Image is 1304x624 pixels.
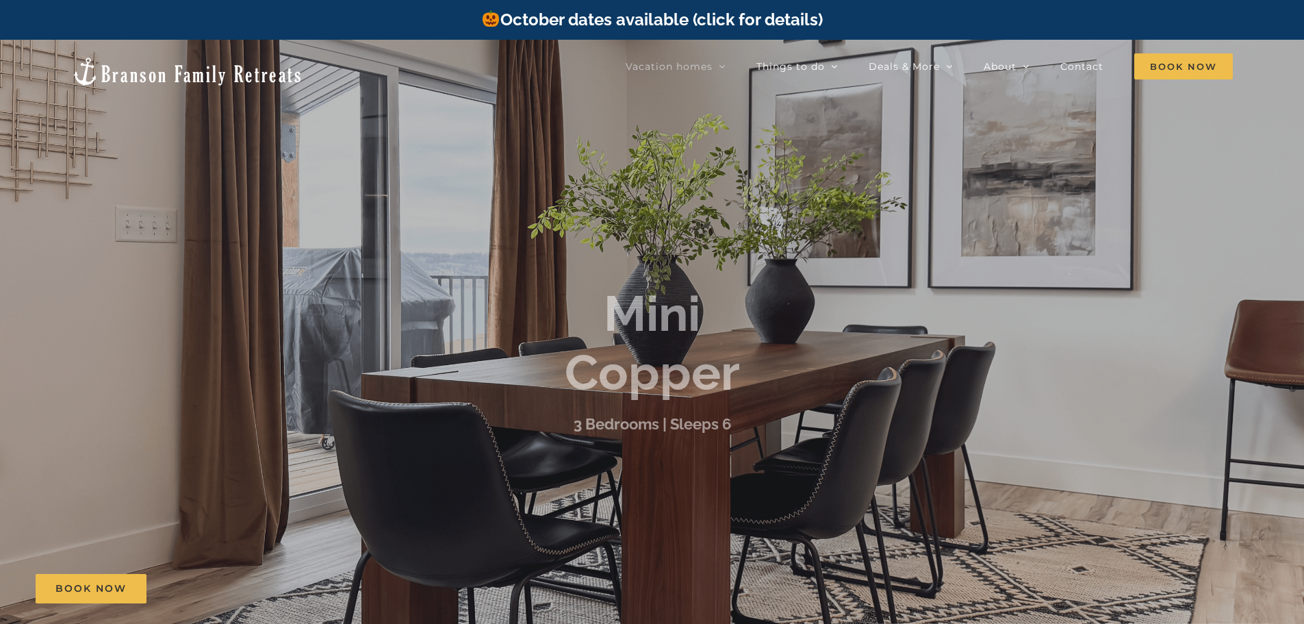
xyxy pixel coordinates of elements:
a: Vacation homes [626,53,726,80]
a: Deals & More [869,53,953,80]
nav: Main Menu [626,53,1233,80]
a: Things to do [756,53,838,80]
h3: 3 Bedrooms | Sleeps 6 [574,415,731,433]
a: About [984,53,1030,80]
span: Book Now [1134,53,1233,79]
span: Contact [1060,62,1103,71]
img: 🎃 [483,10,499,27]
span: About [984,62,1017,71]
span: Things to do [756,62,825,71]
span: Vacation homes [626,62,713,71]
img: Branson Family Retreats Logo [71,56,303,87]
a: Book Now [36,574,146,603]
span: Book Now [55,583,127,595]
a: October dates available (click for details) [481,10,822,29]
span: Deals & More [869,62,940,71]
a: Contact [1060,53,1103,80]
b: Mini Copper [565,284,740,401]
